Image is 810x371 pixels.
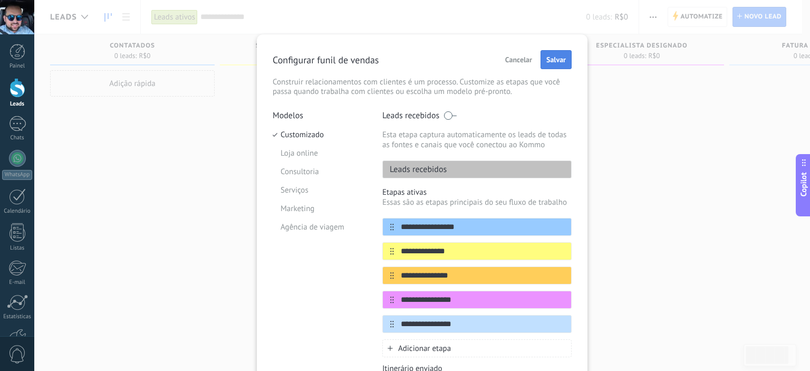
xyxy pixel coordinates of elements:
[505,56,532,63] span: Cancelar
[273,218,367,236] li: Agência de viagem
[398,344,451,354] span: Adicionar etapa
[383,164,447,175] p: Leads recebidos
[2,101,33,108] div: Leads
[382,187,572,197] p: Etapas ativas
[273,54,379,66] p: Configurar funil de vendas
[500,52,537,68] button: Cancelar
[273,126,367,144] li: Customizado
[382,130,572,150] p: Esta etapa captura automaticamente os leads de todas as fontes e canais que você conectou ao Kommo
[273,181,367,199] li: Serviços
[546,56,566,63] span: Salvar
[2,313,33,320] div: Estatísticas
[2,208,33,215] div: Calendário
[273,199,367,218] li: Marketing
[382,197,572,207] p: Essas são as etapas principais do seu fluxo de trabalho
[273,163,367,181] li: Consultoria
[273,110,367,121] p: Modelos
[541,50,572,69] button: Salvar
[2,170,32,180] div: WhatsApp
[2,245,33,252] div: Listas
[382,110,439,121] p: Leads recebidos
[2,135,33,141] div: Chats
[2,63,33,70] div: Painel
[273,144,367,163] li: Loja online
[798,172,809,196] span: Copilot
[273,78,572,97] p: Construir relacionamentos com clientes é um processo. Customize as etapas que você passa quando t...
[2,279,33,286] div: E-mail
